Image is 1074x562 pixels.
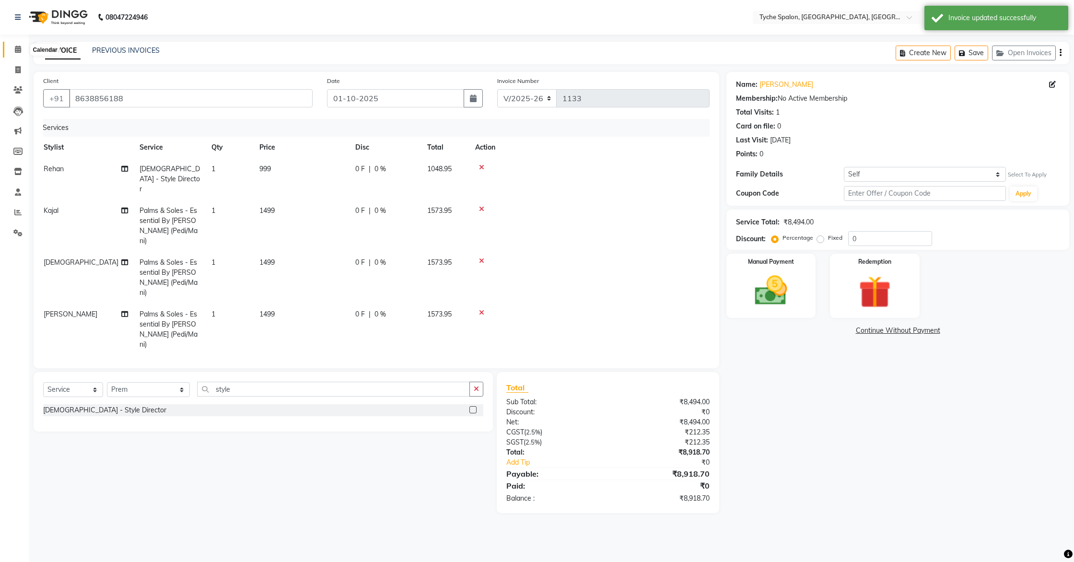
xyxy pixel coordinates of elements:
label: Invoice Number [497,77,539,85]
div: Calendar [30,44,59,56]
div: ₹0 [608,407,717,417]
label: Redemption [858,258,891,266]
input: Enter Offer / Coupon Code [844,186,1006,201]
div: ( ) [499,437,608,447]
span: | [369,206,371,216]
div: ₹212.35 [608,427,717,437]
button: +91 [43,89,70,107]
div: Name: [736,80,758,90]
div: 0 [759,149,763,159]
div: Membership: [736,94,778,104]
div: Last Visit: [736,135,768,145]
img: logo [24,4,90,31]
div: ₹212.35 [608,437,717,447]
span: 1573.95 [427,310,452,318]
th: Price [254,137,350,158]
div: 0 [777,121,781,131]
span: [DEMOGRAPHIC_DATA] - Style Director [140,164,200,193]
button: Apply [1010,187,1037,201]
div: Service Total: [736,217,780,227]
span: 1499 [259,258,275,267]
div: ₹8,918.70 [608,468,717,480]
span: Total [506,383,528,393]
button: Open Invoices [992,46,1056,60]
span: Kajal [44,206,58,215]
div: Card on file: [736,121,775,131]
span: Rehan [44,164,64,173]
label: Percentage [782,234,813,242]
div: Paid: [499,480,608,492]
span: 0 F [355,164,365,174]
span: | [369,258,371,268]
div: [DATE] [770,135,791,145]
div: Total: [499,447,608,457]
div: Sub Total: [499,397,608,407]
label: Manual Payment [748,258,794,266]
div: Net: [499,417,608,427]
span: 1573.95 [427,258,452,267]
div: Discount: [499,407,608,417]
th: Qty [206,137,254,158]
div: Balance : [499,493,608,503]
span: 999 [259,164,271,173]
span: | [369,309,371,319]
span: 1 [211,164,215,173]
span: 1 [211,310,215,318]
span: 1 [211,206,215,215]
div: Family Details [736,169,844,179]
div: Services [39,119,712,137]
div: Total Visits: [736,107,774,117]
span: [DEMOGRAPHIC_DATA] [44,258,118,267]
img: _gift.svg [849,272,901,312]
input: Search by Name/Mobile/Email/Code [69,89,313,107]
div: Points: [736,149,758,159]
div: ₹0 [626,457,717,468]
span: [PERSON_NAME] [44,310,97,318]
button: Save [955,46,988,60]
a: Add Tip [499,457,626,468]
th: Disc [350,137,421,158]
span: 0 % [374,164,386,174]
div: ₹8,494.00 [783,217,814,227]
span: Palms & Soles - Essential By [PERSON_NAME] (Pedi/Mani) [140,258,198,297]
label: Date [327,77,340,85]
span: CGST [506,428,524,436]
b: 08047224946 [105,4,148,31]
div: ₹8,918.70 [608,447,717,457]
div: ₹8,494.00 [608,417,717,427]
th: Total [421,137,469,158]
th: Service [134,137,206,158]
th: Action [469,137,704,158]
span: 2.5% [526,428,540,436]
div: No Active Membership [736,94,1060,104]
span: Palms & Soles - Essential By [PERSON_NAME] (Pedi/Mani) [140,310,198,349]
input: Search or Scan [197,382,470,397]
span: | [369,164,371,174]
div: 1 [776,107,780,117]
img: _cash.svg [745,272,797,309]
span: 2.5% [525,438,540,446]
span: 1048.95 [427,164,452,173]
div: Select To Apply [1008,171,1047,179]
span: SGST [506,438,524,446]
span: 1573.95 [427,206,452,215]
div: Coupon Code [736,188,844,199]
a: [PERSON_NAME] [759,80,813,90]
label: Fixed [828,234,842,242]
span: 1499 [259,310,275,318]
span: 0 F [355,309,365,319]
span: 1 [211,258,215,267]
div: Discount: [736,234,766,244]
span: 0 % [374,258,386,268]
button: Create New [896,46,951,60]
span: 0 % [374,206,386,216]
div: ₹8,918.70 [608,493,717,503]
div: ( ) [499,427,608,437]
span: 0 % [374,309,386,319]
span: 1499 [259,206,275,215]
div: ₹8,494.00 [608,397,717,407]
span: Palms & Soles - Essential By [PERSON_NAME] (Pedi/Mani) [140,206,198,245]
th: Stylist [38,137,134,158]
div: [DEMOGRAPHIC_DATA] - Style Director [43,405,166,415]
label: Client [43,77,58,85]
